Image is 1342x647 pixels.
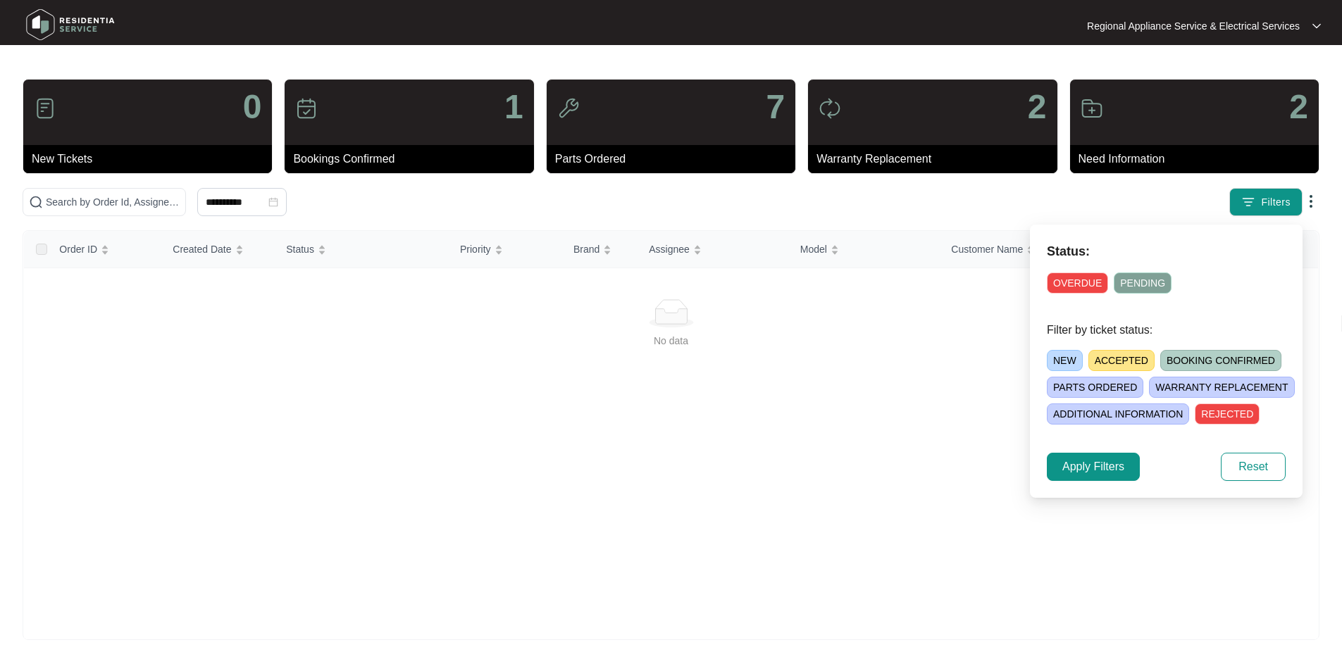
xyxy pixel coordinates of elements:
[29,195,43,209] img: search-icon
[48,231,161,268] th: Order ID
[1047,377,1143,398] span: PARTS ORDERED
[1261,195,1291,210] span: Filters
[789,231,940,268] th: Model
[293,151,533,168] p: Bookings Confirmed
[555,151,795,168] p: Parts Ordered
[573,241,599,257] span: Brand
[1114,272,1172,294] span: PENDING
[504,90,523,124] p: 1
[1047,241,1286,261] p: Status:
[1149,377,1294,398] span: WARRANTY REPLACEMENT
[940,231,1091,268] th: Customer Name
[1238,458,1268,475] span: Reset
[1047,350,1083,371] span: NEW
[1079,151,1319,168] p: Need Information
[1312,23,1321,30] img: dropdown arrow
[1047,322,1286,339] p: Filter by ticket status:
[1047,272,1108,294] span: OVERDUE
[41,333,1301,348] div: No data
[1195,403,1260,425] span: REJECTED
[1160,350,1281,371] span: BOOKING CONFIRMED
[1088,350,1155,371] span: ACCEPTED
[59,241,97,257] span: Order ID
[1047,453,1140,481] button: Apply Filters
[173,241,231,257] span: Created Date
[649,241,690,257] span: Assignee
[1087,19,1300,33] p: Regional Appliance Service & Electrical Services
[286,241,314,257] span: Status
[32,151,272,168] p: New Tickets
[243,90,262,124] p: 0
[1229,188,1303,216] button: filter iconFilters
[557,97,580,120] img: icon
[800,241,827,257] span: Model
[449,231,562,268] th: Priority
[21,4,120,46] img: residentia service logo
[638,231,789,268] th: Assignee
[275,231,449,268] th: Status
[816,151,1057,168] p: Warranty Replacement
[819,97,841,120] img: icon
[1289,90,1308,124] p: 2
[1221,453,1286,481] button: Reset
[1303,193,1319,210] img: dropdown arrow
[295,97,318,120] img: icon
[46,194,180,210] input: Search by Order Id, Assignee Name, Customer Name, Brand and Model
[1028,90,1047,124] p: 2
[1047,403,1189,425] span: ADDITIONAL INFORMATION
[161,231,275,268] th: Created Date
[460,241,491,257] span: Priority
[766,90,785,124] p: 7
[1241,195,1255,209] img: filter icon
[1062,458,1124,475] span: Apply Filters
[1081,97,1103,120] img: icon
[951,241,1023,257] span: Customer Name
[562,231,638,268] th: Brand
[34,97,56,120] img: icon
